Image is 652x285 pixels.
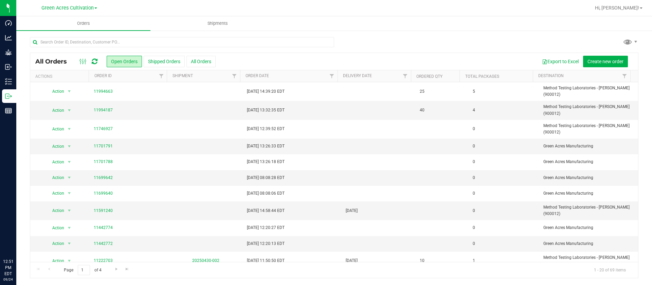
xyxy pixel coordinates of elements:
[94,143,113,149] a: 11701791
[46,189,65,198] span: Action
[543,175,634,181] span: Green Acres Manufacturing
[65,106,73,115] span: select
[46,256,65,266] span: Action
[41,5,94,11] span: Green Acres Cultivation
[65,239,73,248] span: select
[543,225,634,231] span: Green Acres Manufacturing
[65,223,73,233] span: select
[65,256,73,266] span: select
[198,20,237,26] span: Shipments
[247,107,285,113] span: [DATE] 13:32:35 EDT
[346,208,358,214] span: [DATE]
[46,206,65,215] span: Action
[543,204,634,217] span: Method Testing Laboratories - [PERSON_NAME] (900012)
[469,105,478,115] span: 4
[46,173,65,182] span: Action
[469,256,478,266] span: 1
[5,20,12,26] inline-svg: Dashboard
[247,190,285,197] span: [DATE] 08:08:06 EDT
[156,70,167,82] a: Filter
[186,56,216,67] button: All Orders
[5,107,12,114] inline-svg: Reports
[416,74,442,79] a: Ordered qty
[543,85,634,98] span: Method Testing Laboratories - [PERSON_NAME] (900012)
[173,73,193,78] a: Shipment
[65,189,73,198] span: select
[65,124,73,134] span: select
[247,257,285,264] span: [DATE] 11:50:50 EDT
[192,258,219,263] a: 20250430-002
[5,64,12,70] inline-svg: Inbound
[346,257,358,264] span: [DATE]
[46,157,65,167] span: Action
[46,142,65,151] span: Action
[94,107,113,113] a: 11994187
[5,34,12,41] inline-svg: Analytics
[78,265,90,275] input: 1
[94,73,112,78] a: Order ID
[16,16,150,31] a: Orders
[543,190,634,197] span: Green Acres Manufacturing
[144,56,185,67] button: Shipped Orders
[94,159,113,165] a: 11701788
[46,239,65,248] span: Action
[247,241,285,247] span: [DATE] 12:20:13 EDT
[94,225,113,231] a: 11442774
[65,206,73,215] span: select
[420,107,424,113] span: 40
[469,141,478,151] span: 0
[247,175,285,181] span: [DATE] 08:08:28 EDT
[247,225,285,231] span: [DATE] 12:20:27 EDT
[420,88,424,95] span: 25
[420,257,424,264] span: 10
[229,70,240,82] a: Filter
[46,87,65,96] span: Action
[465,74,499,79] a: Total Packages
[65,142,73,151] span: select
[94,175,113,181] a: 11699642
[469,157,478,167] span: 0
[46,124,65,134] span: Action
[247,126,285,132] span: [DATE] 12:39:52 EDT
[247,208,285,214] span: [DATE] 14:58:44 EDT
[469,87,478,96] span: 5
[587,59,623,64] span: Create new order
[111,265,121,274] a: Go to the next page
[46,223,65,233] span: Action
[46,106,65,115] span: Action
[5,93,12,100] inline-svg: Outbound
[150,16,285,31] a: Shipments
[469,239,478,249] span: 0
[469,223,478,233] span: 0
[65,87,73,96] span: select
[343,73,372,78] a: Delivery Date
[538,56,583,67] button: Export to Excel
[469,173,478,183] span: 0
[583,56,628,67] button: Create new order
[58,265,107,275] span: Page of 4
[94,208,113,214] a: 11591240
[399,70,411,82] a: Filter
[107,56,142,67] button: Open Orders
[3,277,13,282] p: 09/24
[5,49,12,56] inline-svg: Grow
[543,123,634,136] span: Method Testing Laboratories - [PERSON_NAME] (900012)
[469,124,478,134] span: 0
[543,104,634,117] span: Method Testing Laboratories - [PERSON_NAME] (900012)
[35,58,74,65] span: All Orders
[65,173,73,182] span: select
[247,159,285,165] span: [DATE] 13:26:18 EDT
[469,206,478,216] span: 0
[543,143,634,149] span: Green Acres Manufacturing
[543,241,634,247] span: Green Acres Manufacturing
[94,257,113,264] a: 11222703
[30,37,334,47] input: Search Order ID, Destination, Customer PO...
[122,265,132,274] a: Go to the last page
[94,241,113,247] a: 11442772
[247,143,285,149] span: [DATE] 13:26:33 EDT
[595,5,639,11] span: Hi, [PERSON_NAME]!
[326,70,338,82] a: Filter
[543,159,634,165] span: Green Acres Manufacturing
[588,265,631,275] span: 1 - 20 of 69 items
[619,70,630,82] a: Filter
